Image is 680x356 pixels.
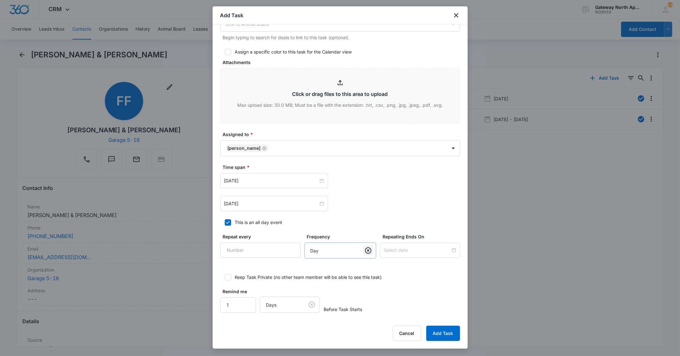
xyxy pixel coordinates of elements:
[393,326,421,341] button: Cancel
[384,247,450,254] input: Select date
[220,11,244,19] h1: Add Task
[220,297,256,313] input: Number
[235,48,352,55] div: Assign a specific color to this task for the Calendar view
[324,306,362,313] span: Before Task Starts
[307,300,317,310] button: Clear
[363,245,373,256] button: Clear
[224,177,318,184] input: Sep 8, 2025
[223,233,303,240] label: Repeat every
[223,131,463,138] label: Assigned to
[223,59,463,66] label: Attachments
[224,200,318,207] input: Sep 8, 2025
[223,164,463,171] label: Time span
[220,243,301,258] input: Number
[383,233,462,240] label: Repeating Ends On
[223,34,460,41] p: Begin typing to search for deals to link to this task (optional).
[452,11,460,19] button: close
[235,274,382,280] div: Keep Task Private (no other team member will be able to see this task)
[228,146,261,150] div: [PERSON_NAME]
[223,288,259,295] label: Remind me
[235,219,282,226] div: This is an all day event
[261,146,267,150] div: Remove Derek Stellway
[426,326,460,341] button: Add Task
[307,233,379,240] label: Frequency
